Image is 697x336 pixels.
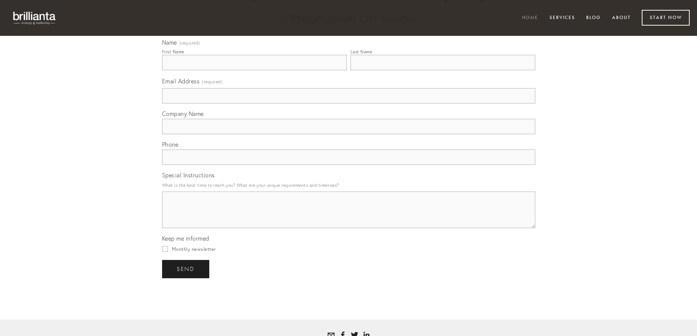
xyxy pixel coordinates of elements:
div: Last Name [351,49,372,54]
span: (required) [180,41,200,45]
span: (required) [202,77,222,87]
span: Keep me informed [162,235,209,242]
div: First Name [162,49,184,54]
p: What is the best time to reach you? What are your unique requirements and timelines? [162,180,535,190]
a: About [607,12,636,24]
a: Blog [581,12,606,24]
span: Phone [162,141,179,148]
button: sendsend [162,260,209,278]
span: Monthly newsletter [172,246,216,252]
input: Monthly newsletter [162,246,168,252]
a: Services [545,12,580,24]
span: Name [162,39,177,46]
img: brillianta - research, strategy, marketing [7,7,62,29]
span: Special Instructions [162,171,215,179]
span: Company Name [162,110,204,117]
span: send [177,266,195,272]
a: Home [517,12,543,24]
span: Email Address [162,78,200,85]
a: Start Now [642,10,690,26]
